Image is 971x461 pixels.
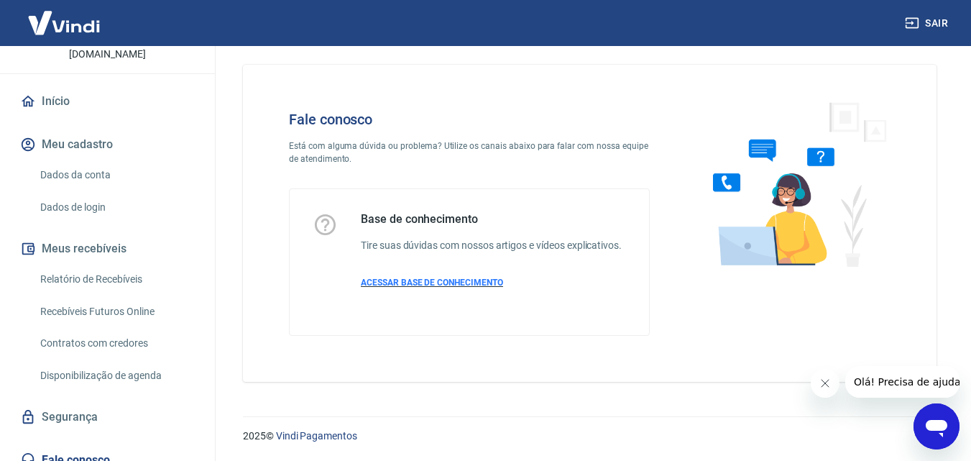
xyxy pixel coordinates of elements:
a: Dados de login [34,193,198,222]
h6: Tire suas dúvidas com nossos artigos e vídeos explicativos. [361,238,622,253]
p: [PERSON_NAME][EMAIL_ADDRESS][DOMAIN_NAME] [11,32,203,62]
a: Relatório de Recebíveis [34,265,198,294]
a: ACESSAR BASE DE CONHECIMENTO [361,276,622,289]
span: ACESSAR BASE DE CONHECIMENTO [361,278,503,288]
iframe: Fechar mensagem [811,369,839,398]
h4: Fale conosco [289,111,650,128]
button: Meus recebíveis [17,233,198,265]
button: Sair [902,10,954,37]
img: Fale conosco [684,88,903,280]
iframe: Mensagem da empresa [845,366,960,398]
a: Disponibilização de agenda [34,361,198,391]
button: Meu cadastro [17,129,198,160]
a: Início [17,86,198,117]
a: Vindi Pagamentos [276,430,357,442]
a: Dados da conta [34,160,198,190]
span: Olá! Precisa de ajuda? [9,10,121,22]
a: Segurança [17,401,198,433]
iframe: Botão para abrir a janela de mensagens [914,403,960,449]
a: Contratos com credores [34,329,198,358]
a: Recebíveis Futuros Online [34,297,198,327]
h5: Base de conhecimento [361,212,622,227]
p: Está com alguma dúvida ou problema? Utilize os canais abaixo para falar com nossa equipe de atend... [289,140,650,165]
p: 2025 © [243,429,937,444]
img: Vindi [17,1,111,45]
